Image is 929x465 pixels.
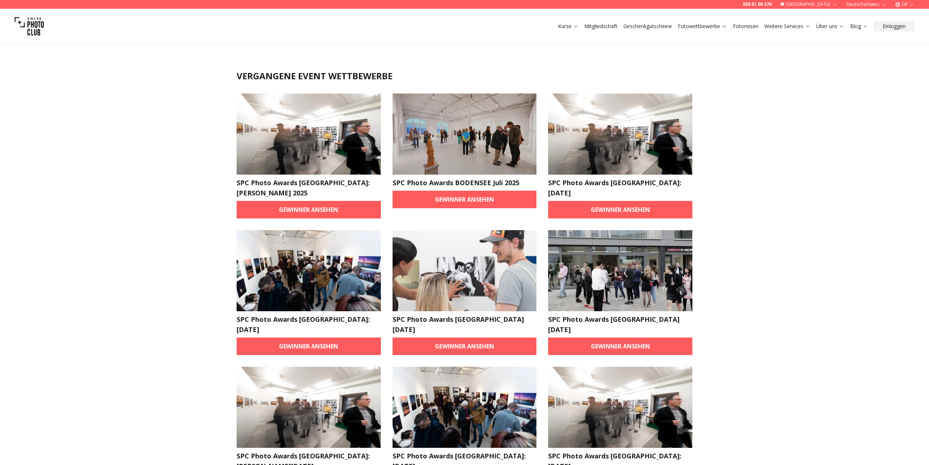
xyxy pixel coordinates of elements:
a: Blog [850,23,868,30]
img: SPC Photo Awards Zürich: März 2025 [237,367,381,448]
button: Mitgliedschaft [581,21,620,31]
h2: SPC Photo Awards [GEOGRAPHIC_DATA] [DATE] [548,314,692,335]
img: SPC Photo Awards Geneva: June 2025 [237,230,381,311]
a: Kurse [558,23,578,30]
button: Blog [847,21,871,31]
img: SPC Photo Awards BERLIN May 2025 [548,230,692,311]
button: Fotoreisen [730,21,761,31]
a: Über uns [816,23,844,30]
button: Einloggen [874,21,914,31]
img: SPC Photo Awards Zürich: Dezember 2024 [548,367,692,448]
a: Gewinner ansehen [237,201,381,218]
img: SPC Photo Awards Zürich: Herbst 2025 [237,94,381,175]
a: Gewinner ansehen [548,338,692,355]
a: Fotowettbewerbe [678,23,727,30]
h2: SPC Photo Awards [GEOGRAPHIC_DATA]: [DATE] [548,178,692,198]
img: Swiss photo club [15,12,44,41]
img: SPC Photo Awards Zürich: Juni 2025 [548,94,692,175]
img: SPC Photo Awards BODENSEE Juli 2025 [393,94,537,175]
h2: SPC Photo Awards [GEOGRAPHIC_DATA]: [DATE] [237,314,381,335]
a: Weitere Services [764,23,810,30]
button: Weitere Services [761,21,813,31]
h2: SPC Photo Awards [GEOGRAPHIC_DATA] [DATE] [393,314,537,335]
a: Geschenkgutscheine [623,23,672,30]
a: Gewinner ansehen [548,201,692,218]
a: Gewinner ansehen [393,338,537,355]
img: SPC Photo Awards Geneva: February 2025 [393,367,537,448]
button: Geschenkgutscheine [620,21,675,31]
img: SPC Photo Awards WIEN Juni 2025 [393,230,537,311]
a: Gewinner ansehen [237,338,381,355]
a: 058 51 00 270 [743,1,772,7]
h2: SPC Photo Awards [GEOGRAPHIC_DATA]: [PERSON_NAME] 2025 [237,178,381,198]
h1: Vergangene Event Wettbewerbe [237,70,692,82]
a: Gewinner ansehen [393,191,537,208]
a: Mitgliedschaft [584,23,618,30]
button: Fotowettbewerbe [675,21,730,31]
button: Über uns [813,21,847,31]
a: Fotoreisen [733,23,758,30]
button: Kurse [555,21,581,31]
h2: SPC Photo Awards BODENSEE Juli 2025 [393,178,537,188]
